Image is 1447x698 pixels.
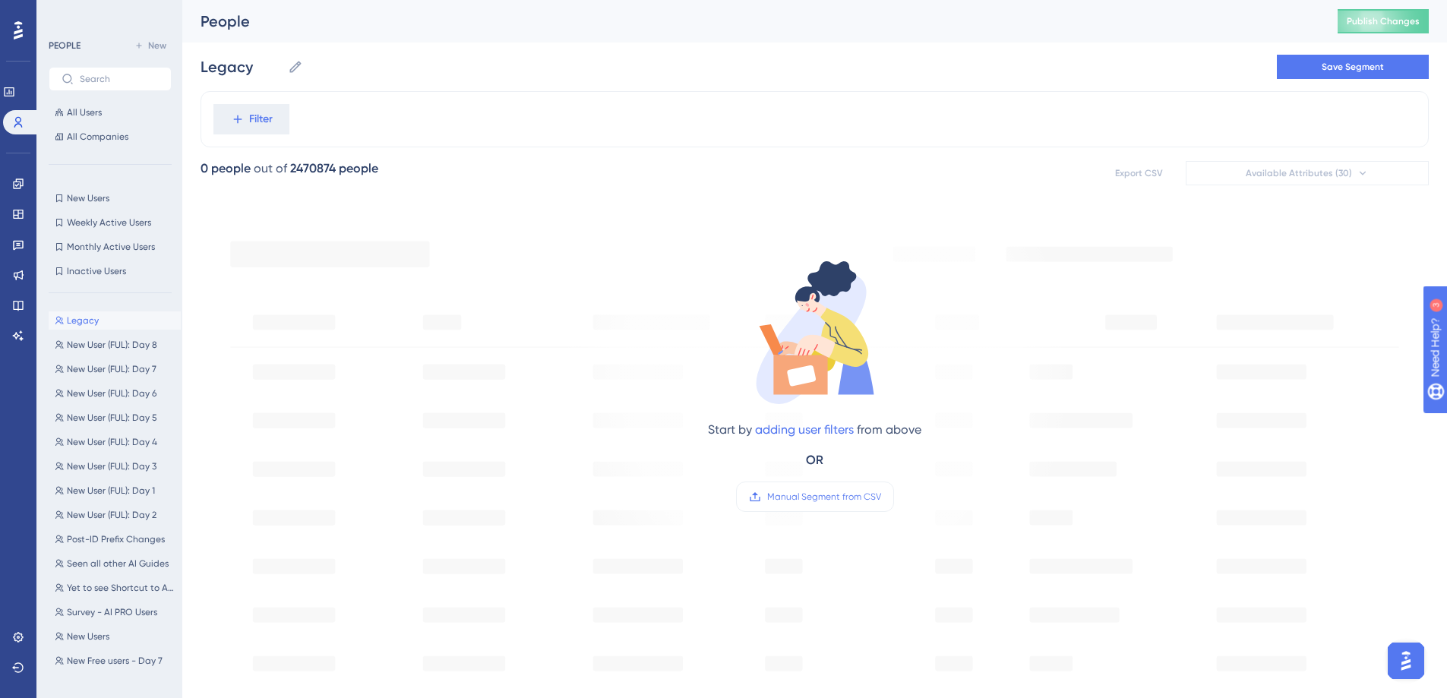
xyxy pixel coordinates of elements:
span: New User (FUL): Day 8 [67,339,157,351]
span: New User (FUL): Day 4 [67,436,157,448]
span: Publish Changes [1347,15,1420,27]
span: Legacy [67,314,99,327]
span: All Companies [67,131,128,143]
span: Filter [249,110,273,128]
span: New User (FUL): Day 7 [67,363,156,375]
span: New Users [67,630,109,643]
div: 2470874 people [290,159,378,178]
span: New User (FUL): Day 1 [67,485,155,497]
input: Segment Name [201,56,282,77]
span: Seen all other AI Guides [67,557,169,570]
button: Legacy [49,311,181,330]
a: adding user filters [755,422,854,437]
span: Post-ID Prefix Changes [67,533,165,545]
iframe: UserGuiding AI Assistant Launcher [1383,638,1429,684]
button: Yet to see Shortcut to AI Additional Instructions guide [49,579,181,597]
span: Weekly Active Users [67,216,151,229]
button: Weekly Active Users [49,213,172,232]
div: 3 [106,8,110,20]
span: Monthly Active Users [67,241,155,253]
span: Available Attributes (30) [1246,167,1352,179]
button: New User (FUL): Day 4 [49,433,181,451]
button: New Users [49,627,181,646]
button: Seen all other AI Guides [49,554,181,573]
button: New User (FUL): Day 7 [49,360,181,378]
span: Export CSV [1115,167,1163,179]
button: New Users [49,189,172,207]
span: Manual Segment from CSV [767,491,881,503]
div: People [201,11,1300,32]
button: New User (FUL): Day 3 [49,457,181,475]
span: New Free users - Day 7 [67,655,163,667]
button: Survey - AI PRO Users [49,603,181,621]
span: Yet to see Shortcut to AI Additional Instructions guide [67,582,175,594]
button: All Companies [49,128,172,146]
button: Filter [213,104,289,134]
span: Inactive Users [67,265,126,277]
div: 0 people [201,159,251,178]
div: PEOPLE [49,39,81,52]
span: New User (FUL): Day 2 [67,509,156,521]
button: New User (FUL): Day 6 [49,384,181,403]
button: New Free users - Day 7 [49,652,181,670]
button: New [129,36,172,55]
span: New User (FUL): Day 5 [67,412,157,424]
span: New [148,39,166,52]
div: Start by from above [708,421,921,439]
button: Monthly Active Users [49,238,172,256]
button: New User (FUL): Day 8 [49,336,181,354]
button: Available Attributes (30) [1186,161,1429,185]
span: Survey - AI PRO Users [67,606,157,618]
button: All Users [49,103,172,122]
span: Save Segment [1322,61,1384,73]
button: New User (FUL): Day 5 [49,409,181,427]
button: New User (FUL): Day 2 [49,506,181,524]
span: New User (FUL): Day 6 [67,387,156,400]
div: out of [254,159,287,178]
button: Export CSV [1101,161,1177,185]
span: All Users [67,106,102,118]
input: Search [80,74,159,84]
button: Save Segment [1277,55,1429,79]
span: Need Help? [36,4,95,22]
span: New Users [67,192,109,204]
button: Inactive Users [49,262,172,280]
button: New User (FUL): Day 1 [49,482,181,500]
button: Publish Changes [1338,9,1429,33]
div: OR [806,451,823,469]
span: New User (FUL): Day 3 [67,460,156,472]
button: Post-ID Prefix Changes [49,530,181,548]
